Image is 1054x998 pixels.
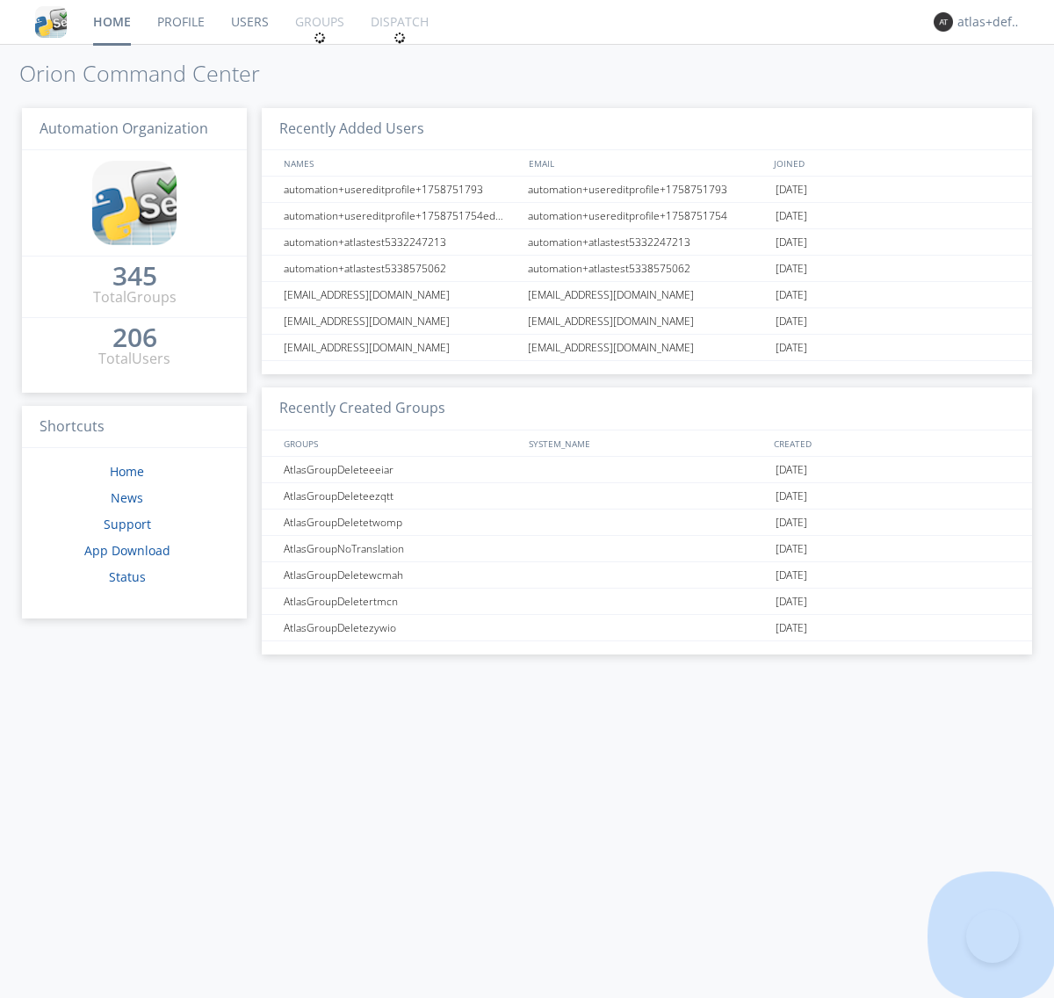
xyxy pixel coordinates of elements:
div: Total Groups [93,287,177,307]
img: 373638.png [934,12,953,32]
span: [DATE] [776,536,807,562]
a: AtlasGroupDeleteezqtt[DATE] [262,483,1032,510]
div: automation+atlastest5332247213 [279,229,523,255]
div: automation+usereditprofile+1758751754 [523,203,771,228]
a: automation+usereditprofile+1758751793automation+usereditprofile+1758751793[DATE] [262,177,1032,203]
h3: Recently Added Users [262,108,1032,151]
div: automation+atlastest5338575062 [279,256,523,281]
div: automation+usereditprofile+1758751793 [279,177,523,202]
a: News [111,489,143,506]
a: [EMAIL_ADDRESS][DOMAIN_NAME][EMAIL_ADDRESS][DOMAIN_NAME][DATE] [262,335,1032,361]
div: automation+usereditprofile+1758751754editedautomation+usereditprofile+1758751754 [279,203,523,228]
div: GROUPS [279,430,520,456]
div: AtlasGroupNoTranslation [279,536,523,561]
div: 206 [112,329,157,346]
div: automation+atlastest5332247213 [523,229,771,255]
div: JOINED [769,150,1015,176]
span: [DATE] [776,335,807,361]
img: spin.svg [393,32,406,44]
img: cddb5a64eb264b2086981ab96f4c1ba7 [92,161,177,245]
a: automation+usereditprofile+1758751754editedautomation+usereditprofile+1758751754automation+usered... [262,203,1032,229]
a: 345 [112,267,157,287]
a: AtlasGroupDeletewcmah[DATE] [262,562,1032,589]
div: Total Users [98,349,170,369]
span: [DATE] [776,457,807,483]
a: AtlasGroupDeletetwomp[DATE] [262,510,1032,536]
div: [EMAIL_ADDRESS][DOMAIN_NAME] [523,308,771,334]
a: AtlasGroupDeletertmcn[DATE] [262,589,1032,615]
div: atlas+default+group [957,13,1023,31]
h3: Recently Created Groups [262,387,1032,430]
a: AtlasGroupDeletezywio[DATE] [262,615,1032,641]
a: AtlasGroupNoTranslation[DATE] [262,536,1032,562]
div: AtlasGroupDeletewcmah [279,562,523,588]
span: [DATE] [776,203,807,229]
div: 345 [112,267,157,285]
div: [EMAIL_ADDRESS][DOMAIN_NAME] [279,308,523,334]
div: AtlasGroupDeletertmcn [279,589,523,614]
a: Support [104,516,151,532]
a: AtlasGroupDeleteeeiar[DATE] [262,457,1032,483]
div: automation+usereditprofile+1758751793 [523,177,771,202]
span: [DATE] [776,483,807,510]
a: automation+atlastest5338575062automation+atlastest5338575062[DATE] [262,256,1032,282]
div: CREATED [769,430,1015,456]
a: App Download [84,542,170,559]
iframe: Toggle Customer Support [966,910,1019,963]
a: Status [109,568,146,585]
img: cddb5a64eb264b2086981ab96f4c1ba7 [35,6,67,38]
img: spin.svg [314,32,326,44]
div: SYSTEM_NAME [524,430,769,456]
div: AtlasGroupDeleteeeiar [279,457,523,482]
div: [EMAIL_ADDRESS][DOMAIN_NAME] [279,335,523,360]
div: AtlasGroupDeletezywio [279,615,523,640]
a: Home [110,463,144,480]
span: [DATE] [776,615,807,641]
span: [DATE] [776,282,807,308]
span: [DATE] [776,256,807,282]
span: [DATE] [776,229,807,256]
div: automation+atlastest5338575062 [523,256,771,281]
div: [EMAIL_ADDRESS][DOMAIN_NAME] [279,282,523,307]
div: NAMES [279,150,520,176]
h3: Shortcuts [22,406,247,449]
span: [DATE] [776,510,807,536]
span: [DATE] [776,562,807,589]
span: Automation Organization [40,119,208,138]
div: [EMAIL_ADDRESS][DOMAIN_NAME] [523,335,771,360]
a: [EMAIL_ADDRESS][DOMAIN_NAME][EMAIL_ADDRESS][DOMAIN_NAME][DATE] [262,308,1032,335]
a: 206 [112,329,157,349]
span: [DATE] [776,177,807,203]
span: [DATE] [776,589,807,615]
div: AtlasGroupDeletetwomp [279,510,523,535]
a: automation+atlastest5332247213automation+atlastest5332247213[DATE] [262,229,1032,256]
div: AtlasGroupDeleteezqtt [279,483,523,509]
div: EMAIL [524,150,769,176]
a: [EMAIL_ADDRESS][DOMAIN_NAME][EMAIL_ADDRESS][DOMAIN_NAME][DATE] [262,282,1032,308]
div: [EMAIL_ADDRESS][DOMAIN_NAME] [523,282,771,307]
span: [DATE] [776,308,807,335]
